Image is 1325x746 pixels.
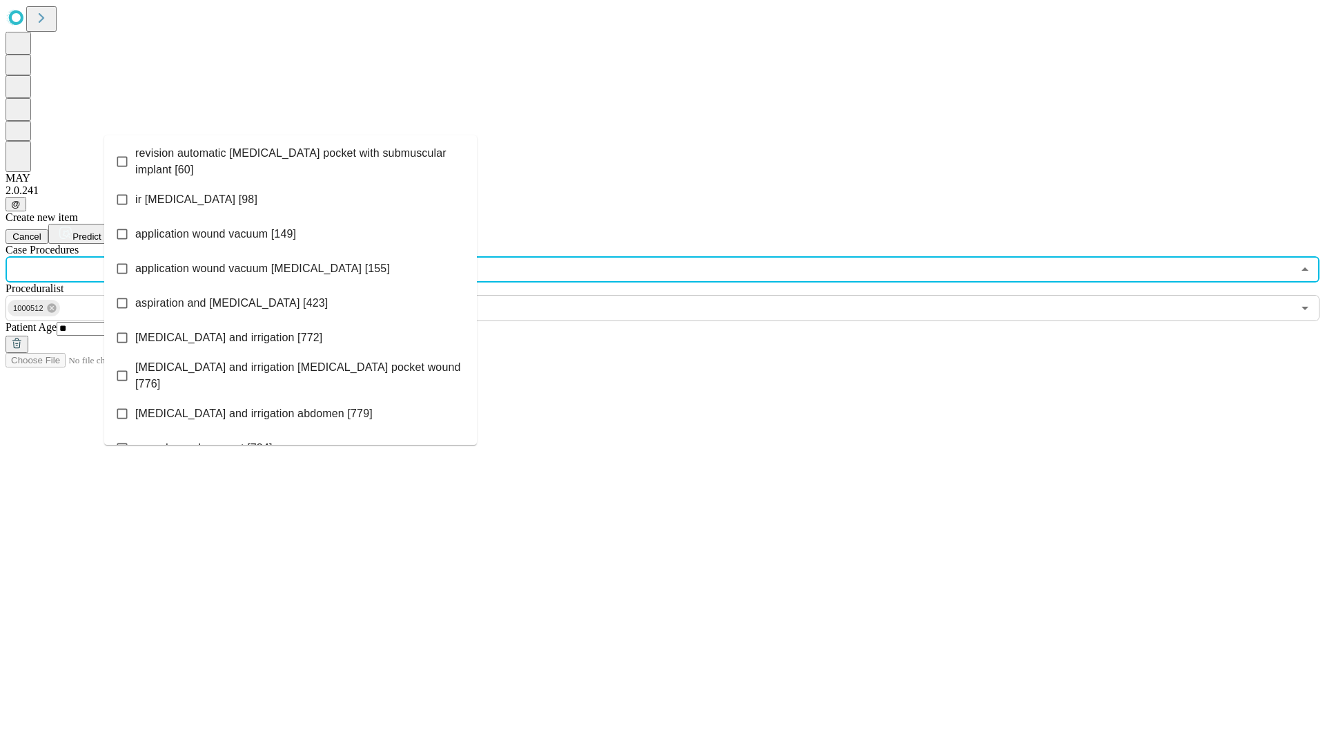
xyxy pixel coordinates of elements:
[135,260,390,277] span: application wound vacuum [MEDICAL_DATA] [155]
[6,244,79,256] span: Scheduled Procedure
[6,184,1319,197] div: 2.0.241
[135,145,466,178] span: revision automatic [MEDICAL_DATA] pocket with submuscular implant [60]
[135,191,257,208] span: ir [MEDICAL_DATA] [98]
[135,295,328,312] span: aspiration and [MEDICAL_DATA] [423]
[135,440,273,457] span: wound vac placement [784]
[6,172,1319,184] div: MAY
[6,321,57,333] span: Patient Age
[6,211,78,223] span: Create new item
[1295,298,1315,318] button: Open
[72,231,101,242] span: Predict
[8,300,60,316] div: 1000512
[12,231,41,242] span: Cancel
[1295,260,1315,279] button: Close
[135,359,466,392] span: [MEDICAL_DATA] and irrigation [MEDICAL_DATA] pocket wound [776]
[6,283,63,294] span: Proceduralist
[8,300,49,316] span: 1000512
[11,199,21,209] span: @
[135,329,322,346] span: [MEDICAL_DATA] and irrigation [772]
[135,226,296,242] span: application wound vacuum [149]
[6,229,48,244] button: Cancel
[135,405,373,422] span: [MEDICAL_DATA] and irrigation abdomen [779]
[6,197,26,211] button: @
[48,224,112,244] button: Predict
